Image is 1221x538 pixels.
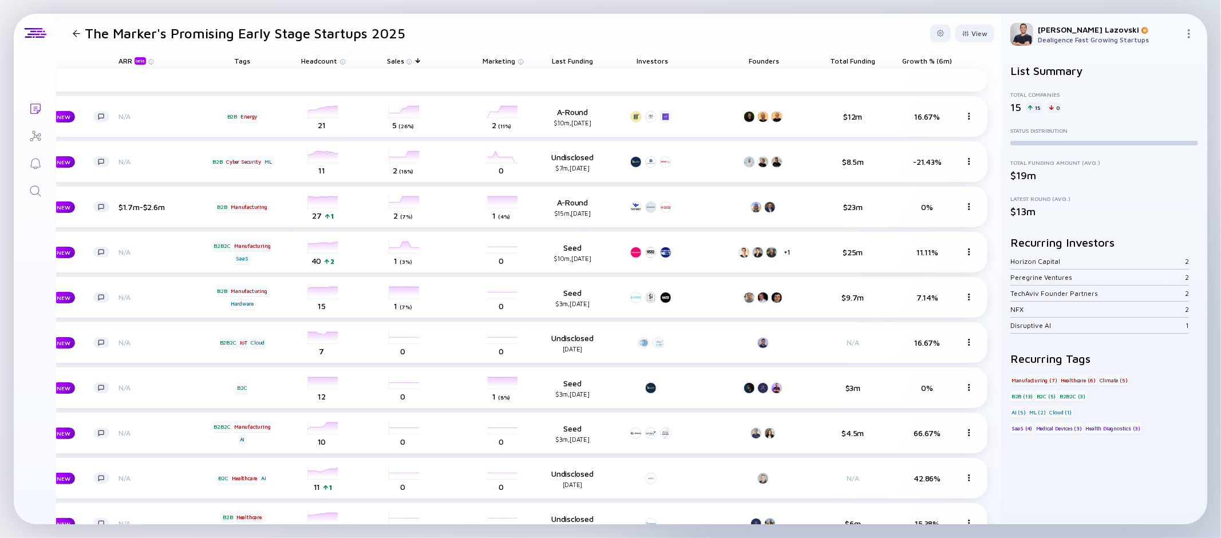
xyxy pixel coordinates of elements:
[1010,273,1185,282] div: Peregrine Ventures
[1098,374,1129,386] div: Climate (5)
[816,247,890,257] div: $25m
[1185,305,1189,314] div: 2
[1010,127,1198,134] div: Status Distribution
[1010,205,1198,217] div: $13m
[816,292,890,302] div: $9.7m
[1085,422,1142,434] div: Health Diagnostics (3)
[239,434,246,445] div: AI
[890,112,965,121] div: 16.67%
[1060,374,1097,386] div: Healthcare (6)
[535,436,610,443] div: $3m, [DATE]
[955,25,994,42] button: View
[966,474,973,481] img: Menu
[903,57,953,65] span: Growth % (6m)
[966,520,973,527] img: Menu
[966,429,973,436] img: Menu
[216,201,228,213] div: B2B
[890,473,965,483] div: 42.86%
[85,25,405,41] h1: The Marker's Promising Early Stage Startups 2025
[213,240,232,251] div: B2B2C
[816,157,890,167] div: $8.5m
[1010,169,1198,181] div: $19m
[1010,257,1185,266] div: Horizon Capital
[387,57,404,65] span: Sales
[263,156,273,168] div: ML
[14,121,57,149] a: Investor Map
[118,157,193,166] div: N/A
[231,473,258,484] div: Healthcare
[233,240,271,251] div: Manufacturing
[216,285,228,296] div: B2B
[816,202,890,212] div: $23m
[535,243,610,262] div: Seed
[213,421,232,432] div: B2B2C
[1010,406,1027,418] div: AI (5)
[233,421,271,432] div: Manufacturing
[816,112,890,121] div: $12m
[483,57,516,65] span: Marketing
[1186,321,1189,330] div: 1
[217,473,229,484] div: B2C
[1010,422,1033,434] div: SaaS (4)
[535,152,610,172] div: Undisclosed
[535,164,610,172] div: $7m, [DATE]
[1038,35,1180,44] div: Dealigence Fast Growing Startups
[890,292,965,302] div: 7.14%
[118,429,193,437] div: N/A
[816,338,890,347] div: N/A
[1010,159,1198,166] div: Total Funding Amount (Avg.)
[535,288,610,307] div: Seed
[235,253,249,264] div: SaaS
[260,473,267,484] div: AI
[1010,321,1186,330] div: Disruptive AI
[535,390,610,398] div: $3m, [DATE]
[890,428,965,438] div: 66.67%
[1010,352,1198,365] h2: Recurring Tags
[1058,390,1086,402] div: B2B2C (3)
[225,156,262,168] div: Cyber Security
[1010,23,1033,46] img: Adam Profile Picture
[239,337,248,349] div: IoT
[552,57,593,65] span: Last Funding
[1185,257,1189,266] div: 2
[966,339,973,346] img: Menu
[230,524,255,536] div: Hardware
[816,383,890,393] div: $3m
[1038,25,1180,34] div: [PERSON_NAME] Lazovski
[118,383,193,392] div: N/A
[535,481,610,488] div: [DATE]
[816,519,890,528] div: $6m
[535,255,610,262] div: $10m, [DATE]
[14,94,57,121] a: Lists
[535,107,610,126] div: A-Round
[1185,289,1189,298] div: 2
[230,298,255,310] div: Hardware
[118,293,193,302] div: N/A
[890,383,965,393] div: 0%
[1010,374,1058,386] div: Manufacturing (7)
[118,112,193,121] div: N/A
[1028,406,1047,418] div: ML (2)
[250,337,266,349] div: Cloud
[966,248,973,255] img: Menu
[890,247,965,257] div: 11.11%
[966,203,973,210] img: Menu
[118,338,193,347] div: N/A
[535,119,610,126] div: $10m, [DATE]
[118,474,193,482] div: N/A
[1185,273,1189,282] div: 2
[535,378,610,398] div: Seed
[535,209,610,217] div: $15m, [DATE]
[966,384,973,391] img: Menu
[211,156,223,168] div: B2B
[230,201,268,213] div: Manufacturing
[890,202,965,212] div: 0%
[14,149,57,176] a: Reminders
[118,519,193,528] div: N/A
[730,53,799,69] div: Founders
[890,157,965,167] div: -21.43%
[890,338,965,347] div: 16.67%
[1010,195,1198,202] div: Latest Round (Avg.)
[1184,29,1194,38] img: Menu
